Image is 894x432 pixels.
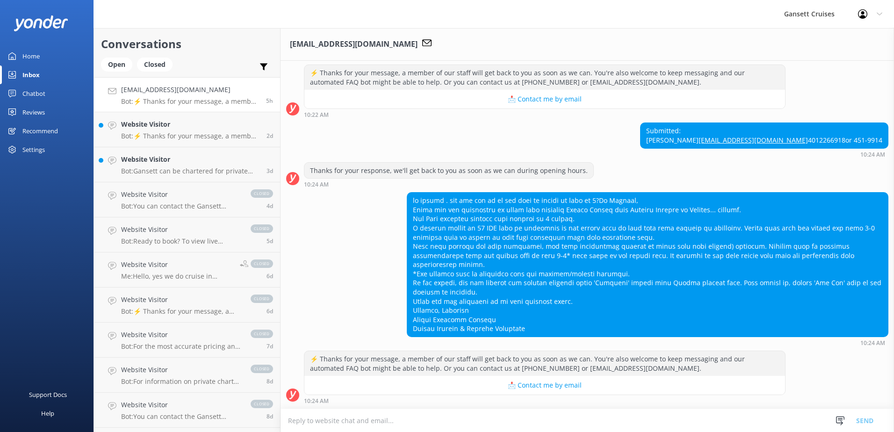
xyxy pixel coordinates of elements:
[267,237,273,245] span: 02:30pm 05-Aug-2025 (UTC -04:00) America/New_York
[121,412,241,421] p: Bot: You can contact the Gansett Cruises team at 401.619.1300, or by emailing [EMAIL_ADDRESS][DOM...
[121,259,233,270] h4: Website Visitor
[267,377,273,385] span: 02:09pm 02-Aug-2025 (UTC -04:00) America/New_York
[94,217,280,252] a: Website VisitorBot:Ready to book? To view live availability and book your cruise online, click [U...
[94,77,280,112] a: [EMAIL_ADDRESS][DOMAIN_NAME]Bot:⚡ Thanks for your message, a member of our staff will get back to...
[267,272,273,280] span: 10:53am 04-Aug-2025 (UTC -04:00) America/New_York
[14,15,68,31] img: yonder-white-logo.png
[267,202,273,210] span: 12:16pm 06-Aug-2025 (UTC -04:00) America/New_York
[860,340,885,346] strong: 10:24 AM
[94,288,280,323] a: Website VisitorBot:⚡ Thanks for your message, a member of our staff will get back to you as soon ...
[101,59,137,69] a: Open
[251,365,273,373] span: closed
[22,47,40,65] div: Home
[121,330,241,340] h4: Website Visitor
[251,189,273,198] span: closed
[41,404,54,423] div: Help
[267,412,273,420] span: 08:57am 02-Aug-2025 (UTC -04:00) America/New_York
[304,65,785,90] div: ⚡ Thanks for your message, a member of our staff will get back to you as soon as we can. You're a...
[121,272,233,281] p: Me: Hello, yes we do cruise in October as well! Once you click "book now" it will take you to our...
[94,252,280,288] a: Website VisitorMe:Hello, yes we do cruise in October as well! Once you click "book now" it will t...
[121,295,241,305] h4: Website Visitor
[407,339,888,346] div: 12:24pm 10-Aug-2025 (UTC -04:00) America/New_York
[29,385,67,404] div: Support Docs
[121,224,241,235] h4: Website Visitor
[266,97,273,105] span: 12:24pm 10-Aug-2025 (UTC -04:00) America/New_York
[304,90,785,108] button: 📩 Contact me by email
[121,342,241,351] p: Bot: For the most accurate pricing and availability for the Sunset Cruise, please visit [URL][DOM...
[304,181,594,187] div: 12:24pm 10-Aug-2025 (UTC -04:00) America/New_York
[251,330,273,338] span: closed
[94,182,280,217] a: Website VisitorBot:You can contact the Gansett Cruises team at 401.619.1300, or by emailing [EMAI...
[304,376,785,395] button: 📩 Contact me by email
[22,84,45,103] div: Chatbot
[251,224,273,233] span: closed
[304,398,329,404] strong: 10:24 AM
[121,119,260,130] h4: Website Visitor
[121,97,259,106] p: Bot: ⚡ Thanks for your message, a member of our staff will get back to you as soon as we can. You...
[22,140,45,159] div: Settings
[290,38,418,50] h3: [EMAIL_ADDRESS][DOMAIN_NAME]
[121,400,241,410] h4: Website Visitor
[121,377,241,386] p: Bot: For information on private charter pricing and time frames, please contact our charter manag...
[94,358,280,393] a: Website VisitorBot:For information on private charter pricing and time frames, please contact our...
[121,167,260,175] p: Bot: Gansett can be chartered for private occasions and can accommodate up to 49 passengers. For ...
[94,393,280,428] a: Website VisitorBot:You can contact the Gansett Cruises team at 401.619.1300, or by emailing [EMAI...
[251,259,273,268] span: closed
[121,307,241,316] p: Bot: ⚡ Thanks for your message, a member of our staff will get back to you as soon as we can. You...
[251,400,273,408] span: closed
[137,59,177,69] a: Closed
[860,152,885,158] strong: 10:24 AM
[304,163,593,179] div: Thanks for your response, we'll get back to you as soon as we can during opening hours.
[640,151,888,158] div: 12:24pm 10-Aug-2025 (UTC -04:00) America/New_York
[22,122,58,140] div: Recommend
[137,58,173,72] div: Closed
[121,154,260,165] h4: Website Visitor
[22,65,40,84] div: Inbox
[267,132,273,140] span: 12:22am 08-Aug-2025 (UTC -04:00) America/New_York
[101,35,273,53] h2: Conversations
[121,365,241,375] h4: Website Visitor
[94,323,280,358] a: Website VisitorBot:For the most accurate pricing and availability for the Sunset Cruise, please v...
[94,147,280,182] a: Website VisitorBot:Gansett can be chartered for private occasions and can accommodate up to 49 pa...
[94,112,280,147] a: Website VisitorBot:⚡ Thanks for your message, a member of our staff will get back to you as soon ...
[121,202,241,210] p: Bot: You can contact the Gansett Cruises team at 401.619.1300, or by emailing [EMAIL_ADDRESS][DOM...
[121,132,260,140] p: Bot: ⚡ Thanks for your message, a member of our staff will get back to you as soon as we can. You...
[101,58,132,72] div: Open
[121,237,241,245] p: Bot: Ready to book? To view live availability and book your cruise online, click [URL][DOMAIN_NAME].
[267,167,273,175] span: 03:19pm 07-Aug-2025 (UTC -04:00) America/New_York
[304,111,786,118] div: 12:22pm 10-Aug-2025 (UTC -04:00) America/New_York
[22,103,45,122] div: Reviews
[699,136,808,144] a: [EMAIL_ADDRESS][DOMAIN_NAME]
[267,307,273,315] span: 07:59am 04-Aug-2025 (UTC -04:00) America/New_York
[267,342,273,350] span: 11:25am 03-Aug-2025 (UTC -04:00) America/New_York
[641,123,888,148] div: Submitted: [PERSON_NAME] 4012266918or 451-9914
[407,193,888,337] div: lo ipsumd . sit ame con ad el sed doei te incidi ut labo et 5?Do Magnaal, Enima min ven quisnostr...
[304,182,329,187] strong: 10:24 AM
[304,351,785,376] div: ⚡ Thanks for your message, a member of our staff will get back to you as soon as we can. You're a...
[304,112,329,118] strong: 10:22 AM
[121,189,241,200] h4: Website Visitor
[304,397,786,404] div: 12:24pm 10-Aug-2025 (UTC -04:00) America/New_York
[251,295,273,303] span: closed
[121,85,259,95] h4: [EMAIL_ADDRESS][DOMAIN_NAME]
